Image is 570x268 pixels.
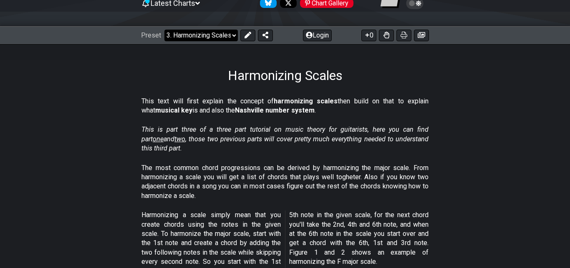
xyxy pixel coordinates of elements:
[141,125,429,152] em: This is part three of a three part tutorial on music theory for guitarists, here you can find par...
[361,30,376,41] button: 0
[258,30,273,41] button: Share Preset
[379,30,394,41] button: Toggle Dexterity for all fretkits
[240,30,255,41] button: Edit Preset
[235,106,315,114] strong: Nashville number system
[155,106,192,114] strong: musical key
[303,30,332,41] button: Login
[228,68,343,83] h1: Harmonizing Scales
[141,97,429,115] p: This text will first explain the concept of then build on that to explain what is and also the .
[396,30,411,41] button: Print
[274,97,338,105] strong: harmonizing scales
[414,30,429,41] button: Create image
[164,30,238,41] select: Preset
[141,163,429,201] p: The most common chord progressions can be derived by harmonizing the major scale. From harmonizin...
[174,135,185,143] span: two
[153,135,164,143] span: one
[141,31,161,39] span: Preset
